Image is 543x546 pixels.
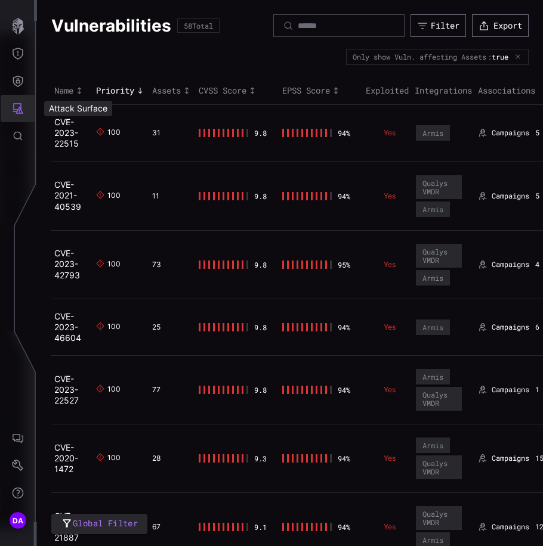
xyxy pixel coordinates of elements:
div: : [488,52,513,61]
p: Yes [384,322,400,332]
div: 100 [107,191,117,201]
div: Filter [431,20,459,31]
span: 4 [535,260,539,269]
p: Yes [384,385,400,395]
div: 94 % [338,192,351,200]
button: Global Filter [51,514,147,535]
div: Qualys VMDR [422,459,455,476]
div: 28 [152,454,184,463]
span: true [492,52,508,61]
button: Export [472,14,529,37]
button: Filter [411,14,466,37]
h1: Vulnerabilities [51,15,171,36]
th: Exploited [363,77,412,105]
a: CVE-2024-21887 [54,511,79,542]
div: 31 [152,128,184,138]
div: 100 [107,259,117,270]
div: Toggle sort direction [96,85,146,96]
div: 77 [152,385,184,395]
div: Qualys VMDR [422,247,455,264]
div: Qualys VMDR [422,510,455,526]
div: 9.8 [254,323,267,331]
th: Integrations [412,77,475,105]
div: Toggle sort direction [54,85,90,96]
div: 94 % [338,523,351,531]
span: Campaigns [492,322,529,332]
div: 9.8 [254,129,267,137]
span: Campaigns [492,385,529,395]
div: 9.8 [254,192,267,200]
div: 95 % [338,260,351,269]
p: Yes [384,522,400,532]
div: Attack Surface [44,101,112,116]
span: DA [13,514,24,527]
span: 5 [535,128,539,138]
span: 6 [535,322,539,332]
div: 100 [107,384,117,395]
div: Armis [422,274,443,282]
div: 94 % [338,386,351,394]
div: 25 [152,322,184,332]
div: 100 [107,453,117,464]
p: Yes [384,454,400,463]
p: Yes [384,128,400,138]
div: Qualys VMDR [422,179,455,196]
p: Yes [384,260,400,269]
span: 5 [535,191,539,201]
div: Armis [422,129,443,137]
div: 9.1 [254,523,267,531]
div: 9.3 [254,454,267,463]
span: Global Filter [73,516,138,531]
span: 1 [535,385,539,395]
a: CVE-2023-22527 [54,374,79,405]
a: CVE-2023-46604 [54,311,81,343]
div: Armis [422,441,443,449]
span: Campaigns [492,260,529,269]
div: 9.8 [254,386,267,394]
div: Toggle sort direction [199,85,276,96]
div: Armis [422,323,443,331]
a: CVE-2023-22515 [54,117,79,148]
span: Campaigns [492,522,529,532]
p: Yes [384,191,400,201]
div: Armis [422,373,443,381]
div: 100 [107,322,117,333]
div: 94 % [338,323,351,331]
button: DA [1,507,35,534]
div: 94 % [338,129,351,137]
a: CVE-2020-1472 [54,442,78,474]
div: 94 % [338,454,351,463]
div: 11 [152,191,184,201]
span: Campaigns [492,128,529,138]
div: Only show Vuln. affecting Assets [353,53,486,60]
span: Campaigns [492,454,529,463]
a: CVE-2021-40539 [54,179,81,211]
div: Armis [422,205,443,213]
div: 73 [152,260,184,269]
div: 67 [152,522,184,532]
div: Qualys VMDR [422,390,455,407]
a: CVE-2023-42793 [54,248,80,280]
div: 9.8 [254,260,267,269]
div: Armis [422,536,443,544]
div: Toggle sort direction [152,85,193,96]
span: Campaigns [492,191,529,201]
div: Toggle sort direction [282,85,360,96]
div: 58 Total [184,22,213,29]
div: 100 [107,128,117,138]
